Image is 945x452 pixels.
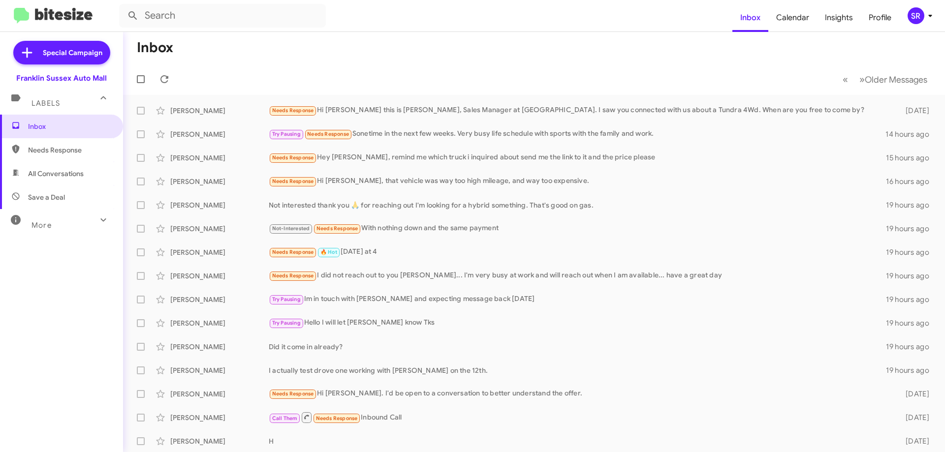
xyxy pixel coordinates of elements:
span: All Conversations [28,169,84,179]
div: I actually test drove one working with [PERSON_NAME] on the 12th. [269,365,886,375]
div: Hello I will let [PERSON_NAME] know Tks [269,317,886,329]
input: Search [119,4,326,28]
span: Needs Response [272,391,314,397]
span: Needs Response [316,415,358,422]
div: 19 hours ago [886,271,937,281]
span: Try Pausing [272,131,301,137]
div: [PERSON_NAME] [170,389,269,399]
span: « [843,73,848,86]
div: [PERSON_NAME] [170,342,269,352]
span: Special Campaign [43,48,102,58]
div: [PERSON_NAME] [170,295,269,304]
a: Inbox [732,3,768,32]
div: [PERSON_NAME] [170,436,269,446]
span: 🔥 Hot [320,249,337,255]
span: Try Pausing [272,320,301,326]
div: [DATE] at 4 [269,246,886,258]
div: 15 hours ago [886,153,937,163]
div: [PERSON_NAME] [170,177,269,186]
span: » [859,73,865,86]
button: SR [899,7,934,24]
div: Franklin Sussex Auto Mall [16,73,107,83]
span: Call Them [272,415,298,422]
nav: Page navigation example [837,69,933,90]
div: 16 hours ago [886,177,937,186]
div: [DATE] [890,106,937,116]
div: Hi [PERSON_NAME] this is [PERSON_NAME], Sales Manager at [GEOGRAPHIC_DATA]. I saw you connected w... [269,105,890,116]
button: Previous [837,69,854,90]
span: Needs Response [272,249,314,255]
span: Needs Response [272,178,314,184]
div: [DATE] [890,413,937,422]
div: With nothing down and the same payment [269,223,886,234]
button: Next [853,69,933,90]
div: [PERSON_NAME] [170,413,269,422]
a: Profile [861,3,899,32]
a: Calendar [768,3,817,32]
div: Hi [PERSON_NAME], that vehicle was way too high mileage, and way too expensive. [269,176,886,187]
span: Try Pausing [272,296,301,302]
a: Special Campaign [13,41,110,64]
div: [PERSON_NAME] [170,365,269,375]
span: Older Messages [865,74,927,85]
div: 19 hours ago [886,247,937,257]
div: [PERSON_NAME] [170,318,269,328]
div: Hey [PERSON_NAME], remind me which truck i inquired about send me the link to it and the price pl... [269,152,886,163]
span: Inbox [28,121,112,131]
span: Needs Response [272,272,314,279]
span: Needs Response [272,107,314,114]
div: [DATE] [890,436,937,446]
div: 19 hours ago [886,342,937,352]
div: Not interested thank you 🙏 for reaching out I'm looking for a hybrid something. That's good on gas. [269,200,886,210]
div: [PERSON_NAME] [170,247,269,257]
span: Labels [31,99,60,108]
span: Needs Response [307,131,349,137]
div: [PERSON_NAME] [170,153,269,163]
div: 14 hours ago [885,129,937,139]
span: Needs Response [272,154,314,161]
div: 19 hours ago [886,224,937,234]
div: Im in touch with [PERSON_NAME] and expecting message back [DATE] [269,294,886,305]
div: 19 hours ago [886,200,937,210]
span: More [31,221,52,230]
div: Hi [PERSON_NAME]. I'd be open to a conversation to better understand the offer. [269,388,890,399]
div: [PERSON_NAME] [170,129,269,139]
span: Save a Deal [28,192,65,202]
h1: Inbox [137,40,173,56]
div: 19 hours ago [886,318,937,328]
div: H [269,436,890,446]
div: 19 hours ago [886,295,937,304]
span: Needs Response [28,145,112,155]
div: I did not reach out to you [PERSON_NAME]... I'm very busy at work and will reach out when I am av... [269,270,886,281]
div: [PERSON_NAME] [170,271,269,281]
div: [DATE] [890,389,937,399]
div: 19 hours ago [886,365,937,375]
div: Inbound Call [269,411,890,423]
span: Not-Interested [272,225,310,232]
a: Insights [817,3,861,32]
div: SR [908,7,924,24]
div: Did it come in already? [269,342,886,352]
div: [PERSON_NAME] [170,200,269,210]
span: Needs Response [316,225,358,232]
div: [PERSON_NAME] [170,224,269,234]
div: [PERSON_NAME] [170,106,269,116]
div: Sonetime in the next few weeks. Very busy life schedule with sports with the family and work. [269,128,885,140]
